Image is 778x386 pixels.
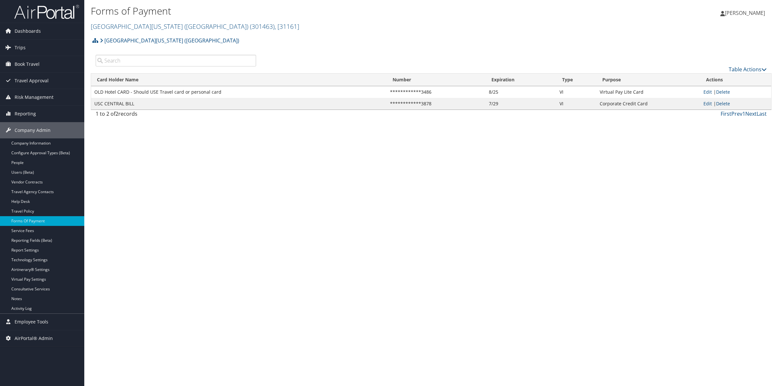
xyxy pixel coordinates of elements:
td: | [700,98,771,110]
span: Reporting [15,106,36,122]
td: 7/29 [486,98,556,110]
td: OLD Hotel CARD - Should USE Travel card or personal card [91,86,387,98]
td: Corporate Credit Card [596,98,700,110]
a: Last [757,110,767,117]
a: Edit [703,100,712,107]
span: Company Admin [15,122,51,138]
a: [GEOGRAPHIC_DATA][US_STATE] ([GEOGRAPHIC_DATA]) [100,34,239,47]
a: 1 [742,110,745,117]
th: Type [556,74,596,86]
span: Risk Management [15,89,53,105]
a: Delete [716,100,730,107]
a: First [721,110,731,117]
span: Dashboards [15,23,41,39]
th: Card Holder Name [91,74,387,86]
span: 2 [115,110,118,117]
span: ( 301463 ) [250,22,275,31]
a: Table Actions [729,66,767,73]
a: Next [745,110,757,117]
a: Edit [703,89,712,95]
td: Virtual Pay Lite Card [596,86,700,98]
td: VI [556,98,596,110]
th: Purpose: activate to sort column ascending [596,74,700,86]
div: 1 to 2 of records [96,110,256,121]
th: Actions [700,74,771,86]
span: Employee Tools [15,314,48,330]
input: Search [96,55,256,66]
td: 8/25 [486,86,556,98]
span: AirPortal® Admin [15,330,53,346]
th: Number [387,74,485,86]
a: Delete [716,89,730,95]
span: [PERSON_NAME] [725,9,765,17]
td: | [700,86,771,98]
span: Travel Approval [15,73,49,89]
a: [GEOGRAPHIC_DATA][US_STATE] ([GEOGRAPHIC_DATA]) [91,22,299,31]
span: Trips [15,40,26,56]
td: USC CENTRAL BILL [91,98,387,110]
a: [PERSON_NAME] [720,3,772,23]
th: Expiration: activate to sort column ascending [486,74,556,86]
a: Prev [731,110,742,117]
td: VI [556,86,596,98]
img: airportal-logo.png [14,4,79,19]
span: Book Travel [15,56,40,72]
h1: Forms of Payment [91,4,545,18]
span: , [ 31161 ] [275,22,299,31]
